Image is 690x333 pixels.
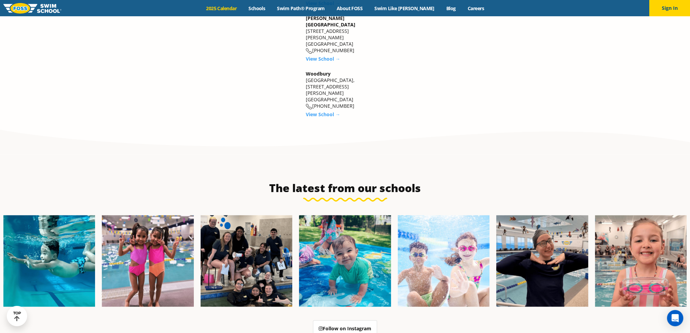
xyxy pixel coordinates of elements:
[496,215,588,307] img: Fa25-Website-Images-9-600x600.jpg
[243,5,271,12] a: Schools
[595,215,687,307] img: Fa25-Website-Images-14-600x600.jpg
[369,5,441,12] a: Swim Like [PERSON_NAME]
[271,5,331,12] a: Swim Path® Program
[440,5,462,12] a: Blog
[306,104,312,109] img: location-phone-o-icon.svg
[200,5,243,12] a: 2025 Calendar
[306,15,384,54] div: [STREET_ADDRESS] [PERSON_NAME][GEOGRAPHIC_DATA] [PHONE_NUMBER]
[306,56,340,62] a: View School →
[398,215,489,307] img: FCC_FOSS_GeneralShoot_May_FallCampaign_lowres-9556-600x600.jpg
[306,111,340,118] a: View School →
[201,215,292,307] img: Fa25-Website-Images-2-600x600.png
[102,215,193,307] img: Fa25-Website-Images-8-600x600.jpg
[306,70,384,109] div: [GEOGRAPHIC_DATA], [STREET_ADDRESS][PERSON_NAME] [GEOGRAPHIC_DATA] [PHONE_NUMBER]
[462,5,490,12] a: Careers
[306,48,312,54] img: location-phone-o-icon.svg
[331,5,369,12] a: About FOSS
[306,70,331,77] a: Woodbury
[3,3,61,14] img: FOSS Swim School Logo
[306,15,355,28] a: [PERSON_NAME][GEOGRAPHIC_DATA]
[299,215,391,307] img: Fa25-Website-Images-600x600.png
[3,215,95,307] img: Fa25-Website-Images-1-600x600.png
[667,310,683,326] div: Open Intercom Messenger
[13,311,21,321] div: TOP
